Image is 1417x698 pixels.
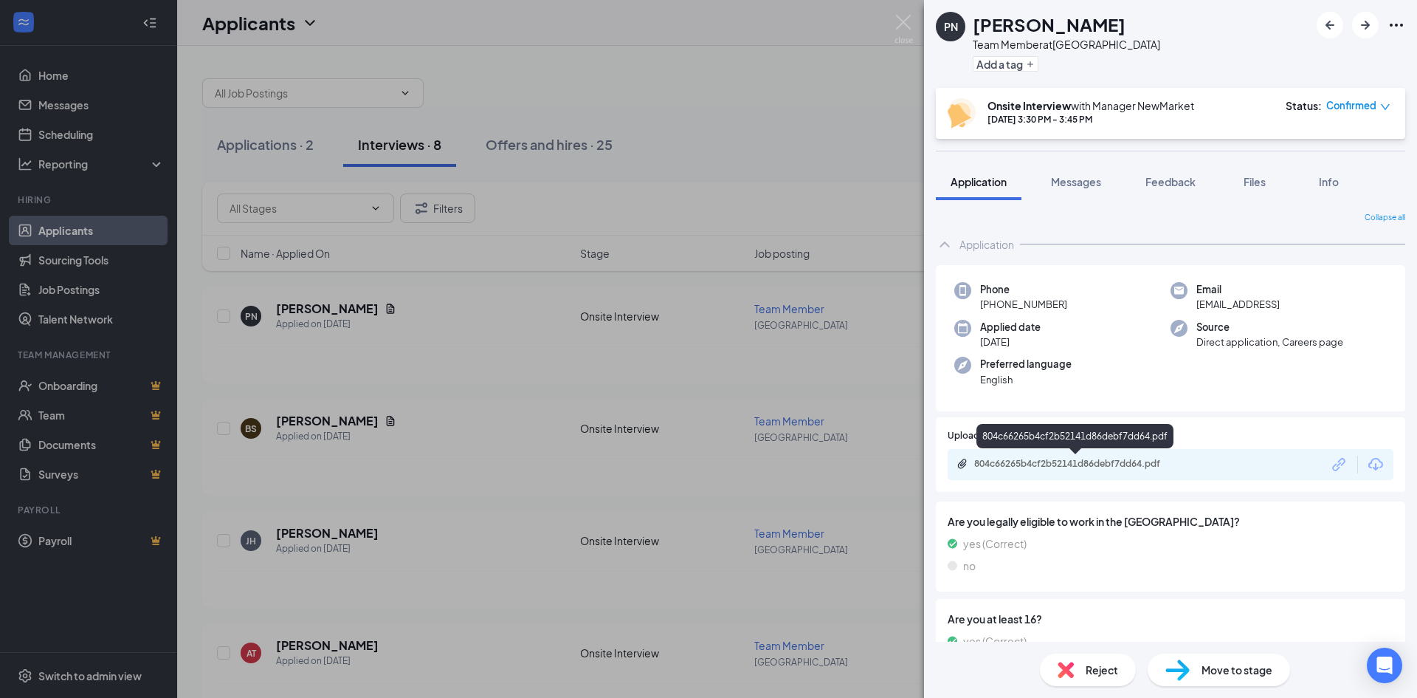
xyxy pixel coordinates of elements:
[963,633,1027,649] span: yes (Correct)
[956,458,1196,472] a: Paperclip804c66265b4cf2b52141d86debf7dd64.pdf
[1367,648,1402,683] div: Open Intercom Messenger
[1365,212,1405,224] span: Collapse all
[980,297,1067,312] span: [PHONE_NUMBER]
[951,175,1007,188] span: Application
[1244,175,1266,188] span: Files
[976,424,1173,448] div: 804c66265b4cf2b52141d86debf7dd64.pdf
[974,458,1181,470] div: 804c66265b4cf2b52141d86debf7dd64.pdf
[963,536,1027,552] span: yes (Correct)
[1026,60,1035,69] svg: Plus
[963,558,976,574] span: no
[1326,98,1376,113] span: Confirmed
[980,372,1072,387] span: English
[948,513,1393,530] span: Are you legally eligible to work in the [GEOGRAPHIC_DATA]?
[956,458,968,470] svg: Paperclip
[1367,456,1385,473] svg: Download
[1286,98,1322,113] div: Status :
[973,56,1038,72] button: PlusAdd a tag
[980,282,1067,297] span: Phone
[973,37,1160,52] div: Team Member at [GEOGRAPHIC_DATA]
[959,237,1014,252] div: Application
[1330,455,1349,474] svg: Link
[987,99,1071,112] b: Onsite Interview
[1201,662,1272,678] span: Move to stage
[948,429,1015,443] span: Upload Resume
[1319,175,1339,188] span: Info
[1387,16,1405,34] svg: Ellipses
[1196,297,1280,312] span: [EMAIL_ADDRESS]
[1196,320,1343,335] span: Source
[1196,335,1343,349] span: Direct application, Careers page
[1380,102,1390,112] span: down
[973,12,1125,37] h1: [PERSON_NAME]
[987,113,1194,126] div: [DATE] 3:30 PM - 3:45 PM
[980,320,1041,335] span: Applied date
[1352,12,1379,38] button: ArrowRight
[1317,12,1343,38] button: ArrowLeftNew
[980,335,1041,349] span: [DATE]
[944,19,958,34] div: PN
[1145,175,1196,188] span: Feedback
[1321,16,1339,34] svg: ArrowLeftNew
[948,611,1393,627] span: Are you at least 16?
[1356,16,1374,34] svg: ArrowRight
[1086,662,1118,678] span: Reject
[936,236,954,253] svg: ChevronUp
[980,357,1072,372] span: Preferred language
[1051,175,1101,188] span: Messages
[987,98,1194,113] div: with Manager NewMarket
[1196,282,1280,297] span: Email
